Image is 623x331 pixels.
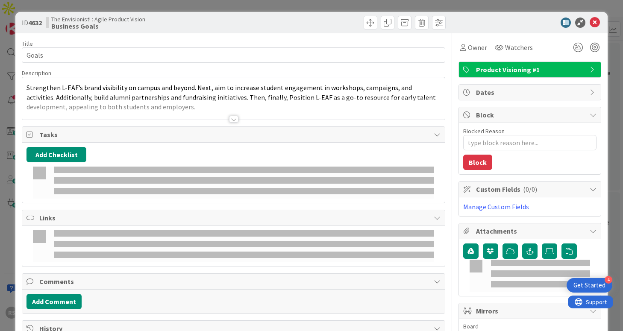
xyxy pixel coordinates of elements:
b: Business Goals [51,23,145,29]
span: Support [18,1,39,12]
span: Links [39,213,429,223]
span: Block [476,110,585,120]
div: Get Started [573,281,605,290]
span: Product Visioning #1 [476,64,585,75]
b: 4632 [28,18,42,27]
span: Mirrors [476,306,585,316]
button: Add Comment [26,294,82,309]
button: Add Checklist [26,147,86,162]
button: Block [463,155,492,170]
span: Dates [476,87,585,97]
span: ( 0/0 ) [523,185,537,193]
a: Manage Custom Fields [463,202,529,211]
input: type card name here... [22,47,445,63]
span: Attachments [476,226,585,236]
span: The Envisionist! : Agile Product Vision [51,16,145,23]
span: Board [463,323,479,329]
div: 4 [605,276,612,284]
span: Comments [39,276,429,287]
span: Owner [468,42,487,53]
span: Description [22,69,51,77]
div: Open Get Started checklist, remaining modules: 4 [567,278,612,293]
span: Tasks [39,129,429,140]
span: Custom Fields [476,184,585,194]
label: Blocked Reason [463,127,505,135]
label: Title [22,40,33,47]
span: ID [22,18,42,28]
span: Strengthen L-EAF’s brand visibility on campus and beyond. Next, aim to increase student engagemen... [26,83,437,111]
span: Watchers [505,42,533,53]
